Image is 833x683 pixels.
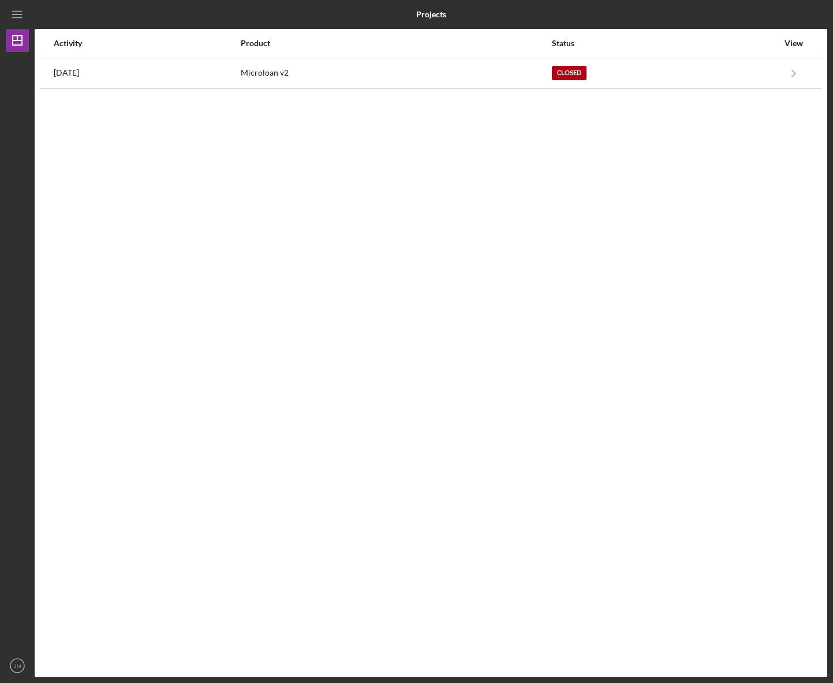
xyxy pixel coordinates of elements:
div: Microloan v2 [241,59,551,88]
div: Activity [54,39,240,48]
button: JM [6,654,29,677]
b: Projects [416,10,446,19]
text: JM [14,663,21,669]
div: Status [552,39,778,48]
div: Product [241,39,551,48]
div: View [779,39,808,48]
div: Closed [552,66,587,80]
time: 2025-09-23 23:34 [54,68,79,77]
